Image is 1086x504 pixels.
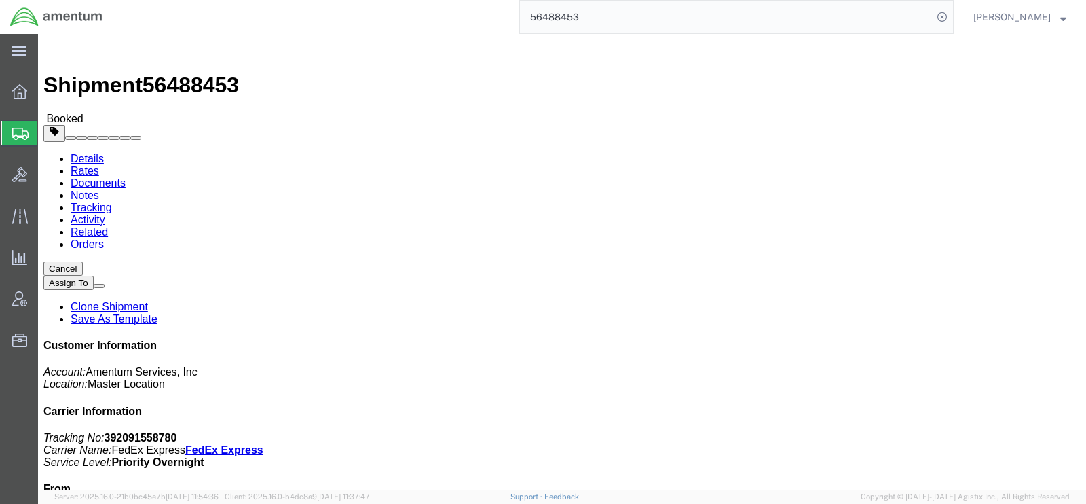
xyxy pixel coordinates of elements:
span: [DATE] 11:54:36 [166,492,219,501]
iframe: FS Legacy Container [38,34,1086,490]
a: Support [510,492,544,501]
img: logo [10,7,103,27]
span: [DATE] 11:37:47 [317,492,370,501]
span: Tanner Love [973,10,1051,24]
input: Search for shipment number, reference number [520,1,933,33]
span: Copyright © [DATE]-[DATE] Agistix Inc., All Rights Reserved [861,491,1070,503]
button: [PERSON_NAME] [973,9,1067,25]
span: Server: 2025.16.0-21b0bc45e7b [54,492,219,501]
span: Client: 2025.16.0-b4dc8a9 [225,492,370,501]
a: Feedback [544,492,579,501]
